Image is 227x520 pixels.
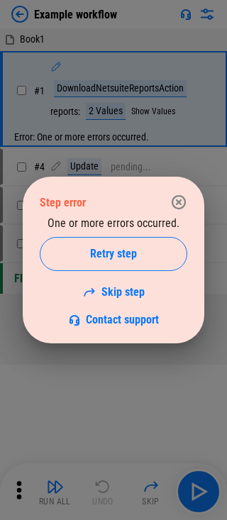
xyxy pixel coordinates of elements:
button: Retry step [40,237,187,271]
span: Retry step [90,248,137,260]
div: Step error [40,196,86,209]
img: Support [69,314,80,326]
div: One or more errors occurred. [40,216,187,326]
a: Skip step [83,285,145,299]
span: Contact support [86,313,159,326]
